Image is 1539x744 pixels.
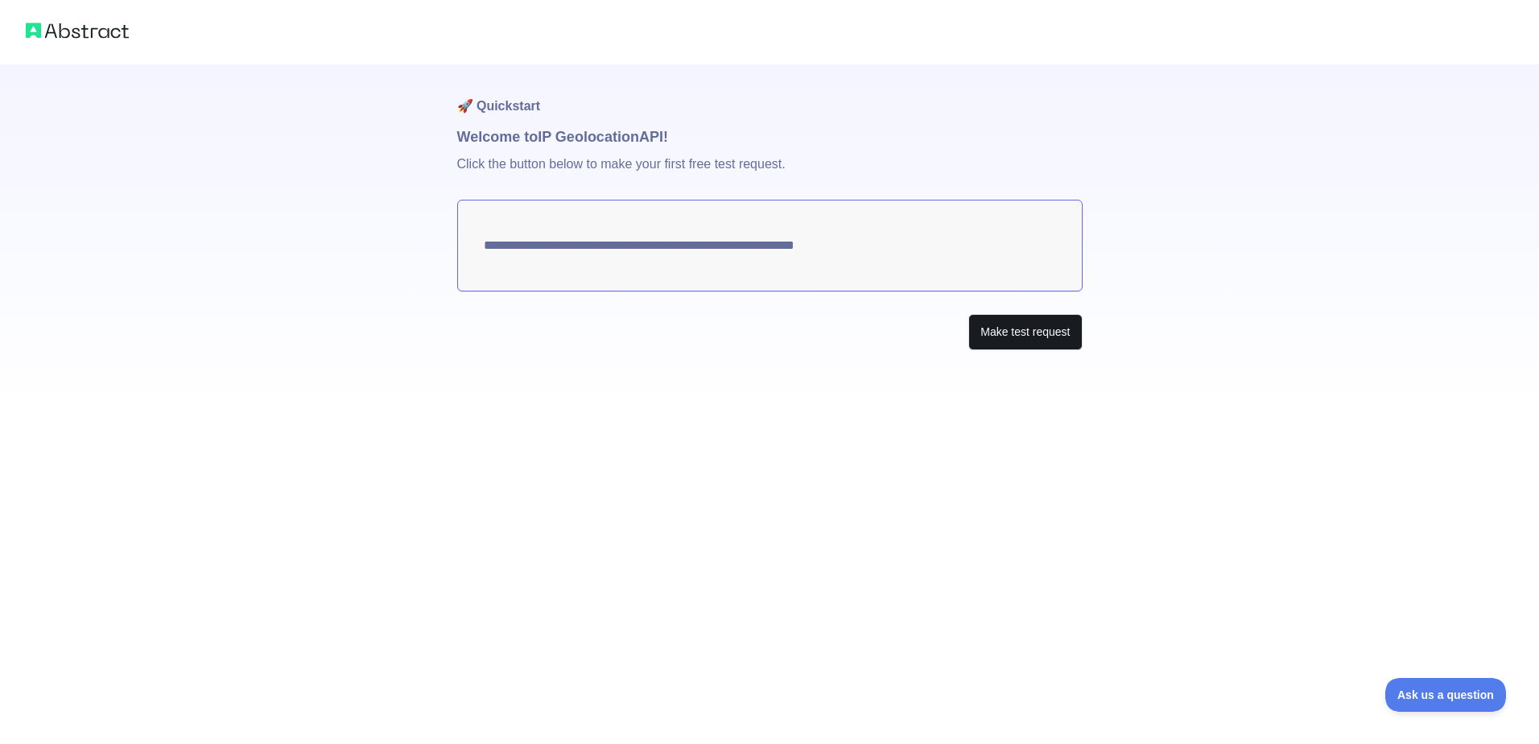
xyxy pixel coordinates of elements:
p: Click the button below to make your first free test request. [457,148,1083,200]
button: Make test request [968,314,1082,350]
h1: 🚀 Quickstart [457,64,1083,126]
img: Abstract logo [26,19,129,42]
h1: Welcome to IP Geolocation API! [457,126,1083,148]
iframe: Toggle Customer Support [1385,678,1507,712]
